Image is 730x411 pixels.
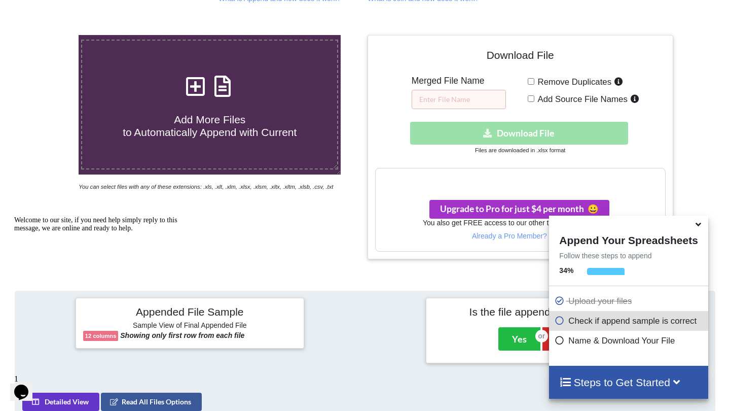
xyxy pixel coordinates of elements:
h5: Merged File Name [412,76,506,86]
h4: Is the file appended correctly? [433,305,647,318]
div: Welcome to our site, if you need help simply reply to this message, we are online and ready to help. [4,4,187,20]
button: Read All Files Options [101,392,202,410]
small: Files are downloaded in .xlsx format [475,147,565,153]
h6: You also get FREE access to our other tool [376,219,665,227]
span: Add Source File Names [534,94,628,104]
p: Follow these steps to append [549,251,708,261]
button: Upgrade to Pro for just $4 per monthsmile [429,200,609,219]
span: Welcome to our site, if you need help simply reply to this message, we are online and ready to help. [4,4,167,20]
p: Already a Pro Member? Log In [376,231,665,241]
span: Add More Files to Automatically Append with Current [123,114,297,138]
input: Enter File Name [412,90,506,109]
i: You can select files with any of these extensions: .xls, .xlt, .xlm, .xlsx, .xlsm, .xltx, .xltm, ... [79,184,333,190]
button: No [542,327,582,351]
p: Name & Download Your File [554,334,705,347]
span: smile [584,203,599,214]
h4: Download File [375,43,666,72]
h4: Steps to Get Started [559,376,698,389]
span: Upgrade to Pro for just $4 per month [440,203,599,214]
h3: Your files are more than 1 MB [376,174,665,185]
b: 34 % [559,266,573,275]
iframe: chat widget [10,370,43,401]
iframe: chat widget [10,212,193,365]
span: Remove Duplicates [534,77,612,87]
p: Upload your files [554,295,705,307]
p: Check if append sample is correct [554,315,705,327]
button: Detailed View [22,392,99,410]
h4: Append Your Spreadsheets [549,231,708,247]
button: Yes [498,327,540,351]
